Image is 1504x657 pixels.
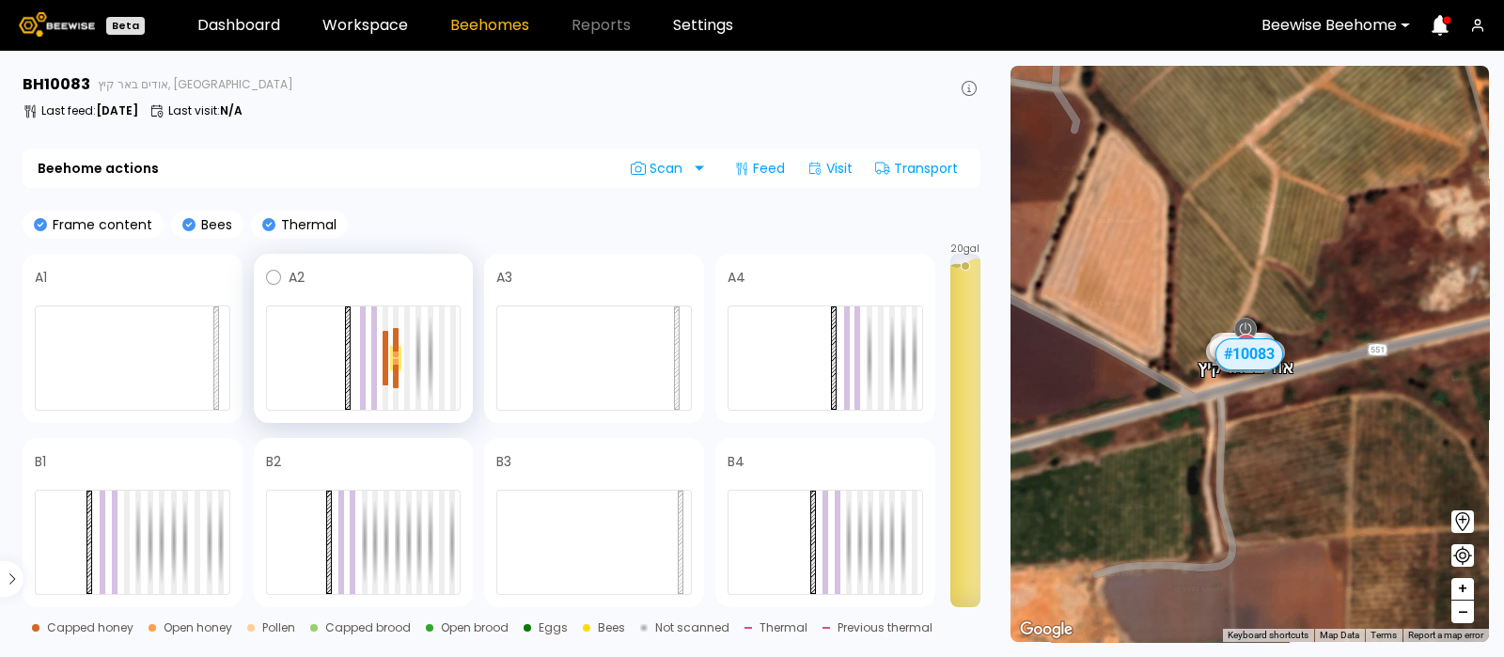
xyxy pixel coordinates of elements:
h4: B4 [728,455,744,468]
div: Beta [106,17,145,35]
div: # 10102 [1206,338,1266,363]
div: Pollen [262,622,295,634]
p: Frame content [47,218,152,231]
h4: A4 [728,271,745,284]
h4: A2 [289,271,305,284]
p: Bees [196,218,232,231]
div: # 10127 [1210,336,1270,360]
div: Open brood [441,622,509,634]
b: N/A [220,102,243,118]
div: Eggs [539,622,568,634]
h4: B3 [496,455,511,468]
div: # 10083 [1216,338,1284,370]
a: Open this area in Google Maps (opens a new window) [1015,618,1077,642]
a: Terms (opens in new tab) [1371,630,1397,640]
img: Google [1015,618,1077,642]
div: Open honey [164,622,232,634]
button: Keyboard shortcuts [1228,629,1308,642]
div: Not scanned [655,622,729,634]
p: Last feed : [41,105,138,117]
div: Previous thermal [838,622,932,634]
button: + [1451,578,1474,601]
div: Capped honey [47,622,133,634]
a: Dashboard [197,18,280,33]
div: אודים באר קיץ [1198,337,1293,377]
a: Beehomes [450,18,529,33]
span: 20 gal [950,244,979,254]
b: [DATE] [96,102,138,118]
img: Beewise logo [19,12,95,37]
b: Beehome actions [38,162,159,175]
span: Reports [572,18,631,33]
span: – [1458,601,1468,624]
p: Thermal [275,218,337,231]
div: Thermal [760,622,807,634]
h4: A1 [35,271,47,284]
span: אודים באר קיץ, [GEOGRAPHIC_DATA] [98,79,293,90]
div: Bees [598,622,625,634]
p: Last visit : [168,105,243,117]
div: Transport [868,153,965,183]
div: Feed [727,153,792,183]
h3: BH 10083 [23,77,90,92]
h4: B2 [266,455,281,468]
div: # 10125 [1216,348,1277,372]
h4: A3 [496,271,512,284]
h4: B1 [35,455,46,468]
a: Settings [673,18,733,33]
button: Map Data [1320,629,1359,642]
div: Capped brood [325,622,411,634]
span: + [1457,577,1468,601]
a: Workspace [322,18,408,33]
button: – [1451,601,1474,623]
a: Report a map error [1408,630,1483,640]
span: Scan [631,161,689,176]
div: Visit [800,153,860,183]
